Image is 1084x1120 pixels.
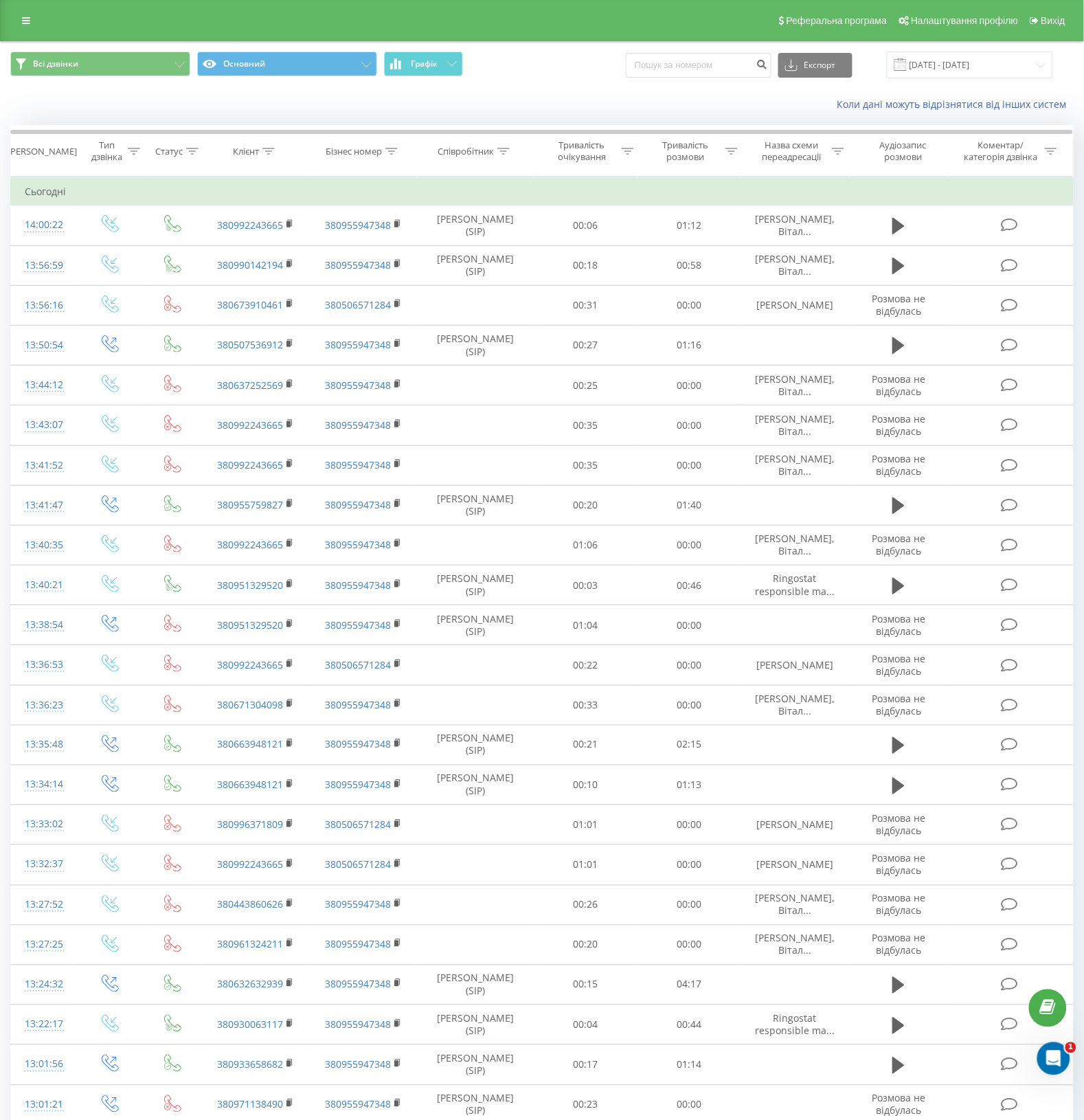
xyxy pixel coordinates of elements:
td: 00:00 [637,925,741,965]
div: 13:40:21 [25,572,63,598]
div: 14:00:22 [25,212,63,238]
div: Тривалість розмови [650,139,722,163]
a: 380955947348 [325,978,391,991]
div: 13:56:16 [25,292,63,319]
div: 13:35:48 [25,732,63,759]
a: 380930063117 [217,1018,283,1031]
td: [PERSON_NAME] (SIP) [418,605,534,645]
td: [PERSON_NAME] [741,285,849,325]
span: Розмова не відбулась [872,852,925,877]
a: 380992243665 [217,219,283,232]
td: 01:06 [534,525,637,565]
a: 380955947348 [325,698,391,711]
td: 00:00 [637,285,741,325]
a: 380955947348 [325,418,391,432]
a: 380955947348 [325,458,391,471]
td: 00:33 [534,685,637,725]
td: 00:22 [534,645,637,685]
a: 380955947348 [325,1098,391,1111]
div: Тип дзвінка [89,139,124,163]
div: Аудіозапис розмови [861,139,945,163]
td: 00:00 [637,525,741,565]
td: 00:04 [534,1005,637,1045]
span: Налаштування профілю [911,15,1018,26]
td: [PERSON_NAME] (SIP) [418,765,534,805]
td: 00:00 [637,645,741,685]
td: 00:00 [637,845,741,885]
td: 00:21 [534,725,637,765]
span: [PERSON_NAME], Вітал... [755,212,835,238]
td: [PERSON_NAME] (SIP) [418,565,534,605]
div: 13:22:17 [25,1011,63,1038]
a: 380951329520 [217,618,283,631]
span: Розмова не відбулась [872,692,925,717]
a: 380955947348 [325,379,391,392]
span: Розмова не відбулась [872,892,925,917]
a: 380506571284 [325,858,391,871]
a: 380955947348 [325,338,391,351]
td: 00:00 [637,366,741,405]
a: 380671304098 [217,698,283,711]
td: 00:26 [534,885,637,925]
div: 13:38:54 [25,612,63,638]
a: 380506571284 [325,818,391,831]
a: 380955947348 [325,898,391,911]
span: Розмова не відбулась [872,932,925,957]
button: Експорт [778,53,852,78]
a: 380992243665 [217,658,283,671]
div: 13:32:37 [25,851,63,878]
a: 380506571284 [325,658,391,671]
div: Назва схеми переадресації [755,139,828,163]
a: 380955947348 [325,938,391,951]
a: 380663948121 [217,738,283,751]
td: [PERSON_NAME] (SIP) [418,485,534,525]
td: 00:31 [534,285,637,325]
div: 13:27:25 [25,932,63,959]
td: 00:35 [534,445,637,485]
a: 380933658682 [217,1058,283,1071]
a: 380506571284 [325,298,391,311]
td: [PERSON_NAME] [741,845,849,885]
td: 01:14 [637,1045,741,1085]
div: Тривалість очікування [546,139,618,163]
div: Клієнт [233,146,259,157]
button: Графік [384,52,463,76]
button: Всі дзвінки [10,52,190,76]
a: 380992243665 [217,858,283,871]
td: [PERSON_NAME] [741,805,849,845]
td: 00:46 [637,565,741,605]
a: 380992243665 [217,458,283,471]
td: 00:00 [637,405,741,445]
td: 00:10 [534,765,637,805]
a: 380673910461 [217,298,283,311]
a: 380955947348 [325,219,391,232]
td: Сьогодні [11,178,1074,205]
td: 00:58 [637,245,741,285]
a: 380951329520 [217,579,283,592]
a: 380637252569 [217,379,283,392]
td: [PERSON_NAME] (SIP) [418,1005,534,1045]
span: 1 [1065,1042,1076,1053]
div: 13:50:54 [25,332,63,359]
a: 380961324211 [217,938,283,951]
td: 00:15 [534,965,637,1005]
td: 00:20 [534,925,637,965]
td: 01:12 [637,205,741,245]
td: 00:44 [637,1005,741,1045]
span: [PERSON_NAME], Вітал... [755,252,835,278]
a: 380955947348 [325,1058,391,1071]
span: Розмова не відбулась [872,652,925,677]
div: 13:33:02 [25,811,63,838]
a: 380955947348 [325,498,391,511]
span: Реферальна програма [787,15,888,26]
td: 00:00 [637,605,741,645]
span: [PERSON_NAME], Вітал... [755,452,835,478]
span: Ringostat responsible ma... [755,572,835,597]
td: 02:15 [637,725,741,765]
div: 13:27:52 [25,892,63,919]
a: 380955947348 [325,779,391,792]
span: Розмова не відбулась [872,812,925,838]
a: Коли дані можуть відрізнятися вiд інших систем [837,98,1074,111]
span: [PERSON_NAME], Вітал... [755,892,835,917]
td: 00:35 [534,405,637,445]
